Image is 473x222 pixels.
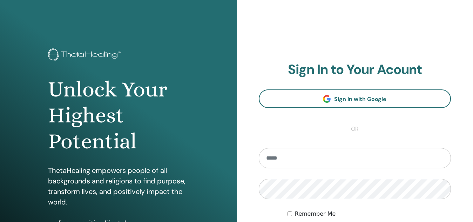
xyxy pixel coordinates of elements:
label: Remember Me [295,210,336,218]
h1: Unlock Your Highest Potential [48,76,188,155]
h2: Sign In to Your Acount [259,62,451,78]
span: Sign In with Google [334,95,386,103]
div: Keep me authenticated indefinitely or until I manually logout [288,210,451,218]
span: or [347,125,362,133]
p: ThetaHealing empowers people of all backgrounds and religions to find purpose, transform lives, a... [48,165,188,207]
a: Sign In with Google [259,89,451,108]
